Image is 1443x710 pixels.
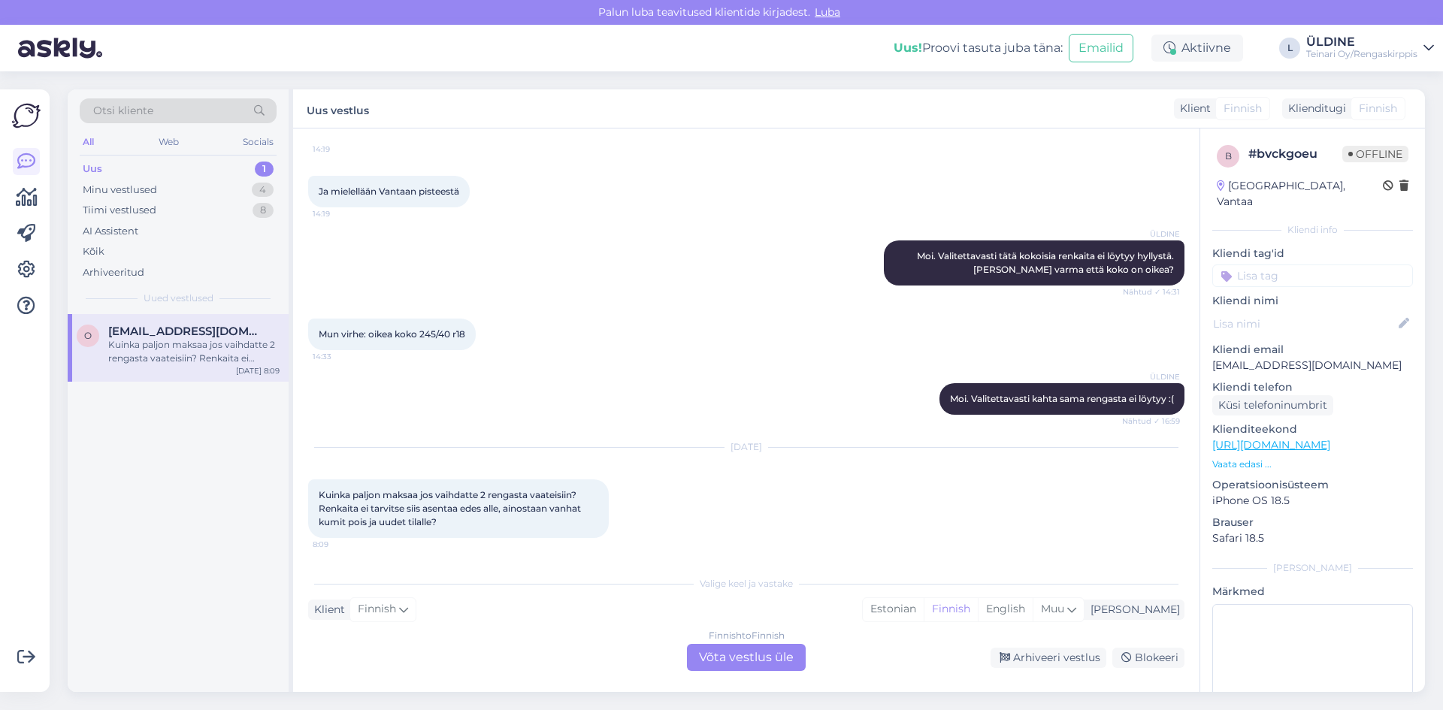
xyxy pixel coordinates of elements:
a: ÜLDINETeinari Oy/Rengaskirppis [1306,36,1434,60]
div: Teinari Oy/Rengaskirppis [1306,48,1417,60]
p: Brauser [1212,515,1413,530]
div: # bvckgoeu [1248,145,1342,163]
div: [PERSON_NAME] [1212,561,1413,575]
div: Finnish to Finnish [709,629,785,642]
div: English [978,598,1033,621]
label: Uus vestlus [307,98,369,119]
input: Lisa nimi [1213,316,1396,332]
span: Finnish [358,601,396,618]
p: Kliendi nimi [1212,293,1413,309]
div: Socials [240,132,277,152]
div: Arhiveeritud [83,265,144,280]
p: Märkmed [1212,584,1413,600]
div: Valige keel ja vastake [308,577,1184,591]
span: Moi. Valitettavasti tätä kokoisia renkaita ei löytyy hyllystä. [PERSON_NAME] varma että koko on o... [917,250,1176,275]
p: Vaata edasi ... [1212,458,1413,471]
span: Nähtud ✓ 14:31 [1123,286,1180,298]
div: [DATE] [308,440,1184,454]
input: Lisa tag [1212,264,1413,287]
div: Blokeeri [1112,648,1184,668]
div: All [80,132,97,152]
div: Minu vestlused [83,183,157,198]
p: Operatsioonisüsteem [1212,477,1413,493]
b: Uus! [894,41,922,55]
div: Võta vestlus üle [687,644,806,671]
div: Web [156,132,182,152]
div: Estonian [863,598,924,621]
div: Kliendi info [1212,223,1413,237]
p: Safari 18.5 [1212,530,1413,546]
div: L [1279,38,1300,59]
div: 8 [253,203,274,218]
span: Finnish [1359,101,1397,116]
p: Kliendi tag'id [1212,246,1413,261]
span: Luba [810,5,845,19]
div: Finnish [924,598,978,621]
div: Tiimi vestlused [83,203,156,218]
div: Küsi telefoninumbrit [1212,395,1333,415]
span: Uued vestlused [144,292,213,305]
span: Moi. Valitettavasti kahta sama rengasta ei löytyy :( [950,393,1174,404]
div: AI Assistent [83,224,138,239]
a: [URL][DOMAIN_NAME] [1212,438,1330,452]
div: ÜLDINE [1306,36,1417,48]
span: Kuinka paljon maksaa jos vaihdatte 2 rengasta vaateisiin? Renkaita ei tarvitse siis asentaa edes ... [319,489,583,527]
img: Askly Logo [12,101,41,130]
span: Nähtud ✓ 16:59 [1122,415,1180,427]
span: Finnish [1224,101,1262,116]
span: 8:09 [313,539,369,550]
div: Kuinka paljon maksaa jos vaihdatte 2 rengasta vaateisiin? Renkaita ei tarvitse siis asentaa edes ... [108,338,280,365]
span: 14:19 [313,144,369,155]
p: Kliendi telefon [1212,379,1413,395]
span: Mun virhe: oikea koko 245/40 r18 [319,328,465,340]
p: Kliendi email [1212,342,1413,358]
span: Muu [1041,602,1064,615]
div: Arhiveeri vestlus [991,648,1106,668]
span: Ja mielellään Vantaan pisteestä [319,186,459,197]
span: ÜLDINE [1124,228,1180,240]
div: [DATE] 8:09 [236,365,280,376]
span: b [1225,150,1232,162]
div: 4 [252,183,274,198]
span: oskari.liimatainen@events365.fi [108,325,265,338]
span: 14:33 [313,351,369,362]
span: Offline [1342,146,1408,162]
span: Otsi kliente [93,103,153,119]
p: [EMAIL_ADDRESS][DOMAIN_NAME] [1212,358,1413,373]
div: Klienditugi [1282,101,1346,116]
span: 14:19 [313,208,369,219]
button: Emailid [1069,34,1133,62]
p: Klienditeekond [1212,421,1413,437]
div: [GEOGRAPHIC_DATA], Vantaa [1217,178,1383,210]
div: Aktiivne [1151,35,1243,62]
div: Proovi tasuta juba täna: [894,39,1063,57]
p: iPhone OS 18.5 [1212,493,1413,509]
span: ÜLDINE [1124,371,1180,382]
div: Klient [308,602,345,618]
span: o [84,330,92,341]
div: Kõik [83,244,104,259]
div: [PERSON_NAME] [1085,602,1180,618]
div: Uus [83,162,102,177]
div: Klient [1174,101,1211,116]
div: 1 [255,162,274,177]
